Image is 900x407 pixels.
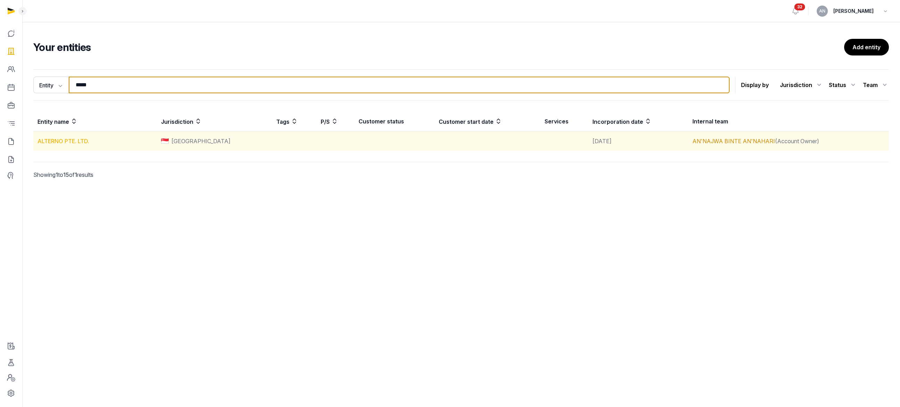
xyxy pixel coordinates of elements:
div: Status [829,79,857,90]
div: Jurisdiction [780,79,823,90]
th: Internal team [688,112,889,131]
td: [DATE] [588,131,688,151]
th: P/S [317,112,355,131]
a: AN'NAJWA BINTE AN'NAHARI [692,138,775,145]
span: 1 [56,171,58,178]
th: Services [540,112,588,131]
div: Team [863,79,889,90]
span: [PERSON_NAME] [833,7,874,15]
button: AN [817,6,828,17]
span: 1 [75,171,77,178]
p: Display by [741,79,769,90]
span: 32 [794,3,805,10]
div: (Account Owner) [692,137,885,145]
span: [GEOGRAPHIC_DATA] [171,137,230,145]
a: Add entity [844,39,889,55]
th: Incorporation date [588,112,688,131]
th: Jurisdiction [157,112,272,131]
button: Entity [33,77,69,93]
th: Entity name [33,112,157,131]
th: Customer start date [435,112,541,131]
a: ALTERNO PTE. LTD. [37,138,89,145]
th: Tags [272,112,317,131]
th: Customer status [354,112,434,131]
span: AN [819,9,825,13]
h2: Your entities [33,41,844,53]
p: Showing to of results [33,162,239,187]
span: 15 [63,171,69,178]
